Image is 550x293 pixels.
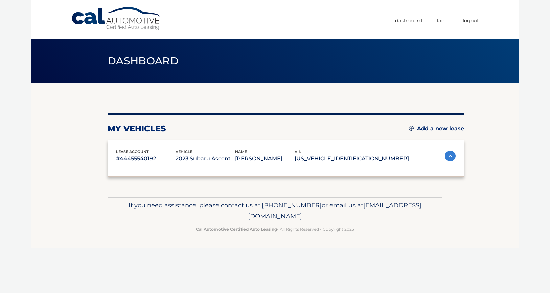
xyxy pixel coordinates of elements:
[445,151,456,161] img: accordion-active.svg
[395,15,422,26] a: Dashboard
[262,201,322,209] span: [PHONE_NUMBER]
[71,7,162,31] a: Cal Automotive
[235,154,295,163] p: [PERSON_NAME]
[176,154,235,163] p: 2023 Subaru Ascent
[116,149,149,154] span: lease account
[116,154,176,163] p: #44455540192
[295,149,302,154] span: vin
[409,125,464,132] a: Add a new lease
[437,15,448,26] a: FAQ's
[248,201,421,220] span: [EMAIL_ADDRESS][DOMAIN_NAME]
[196,227,277,232] strong: Cal Automotive Certified Auto Leasing
[463,15,479,26] a: Logout
[409,126,414,131] img: add.svg
[112,200,438,222] p: If you need assistance, please contact us at: or email us at
[235,149,247,154] span: name
[108,54,179,67] span: Dashboard
[176,149,192,154] span: vehicle
[112,226,438,233] p: - All Rights Reserved - Copyright 2025
[295,154,409,163] p: [US_VEHICLE_IDENTIFICATION_NUMBER]
[108,123,166,134] h2: my vehicles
